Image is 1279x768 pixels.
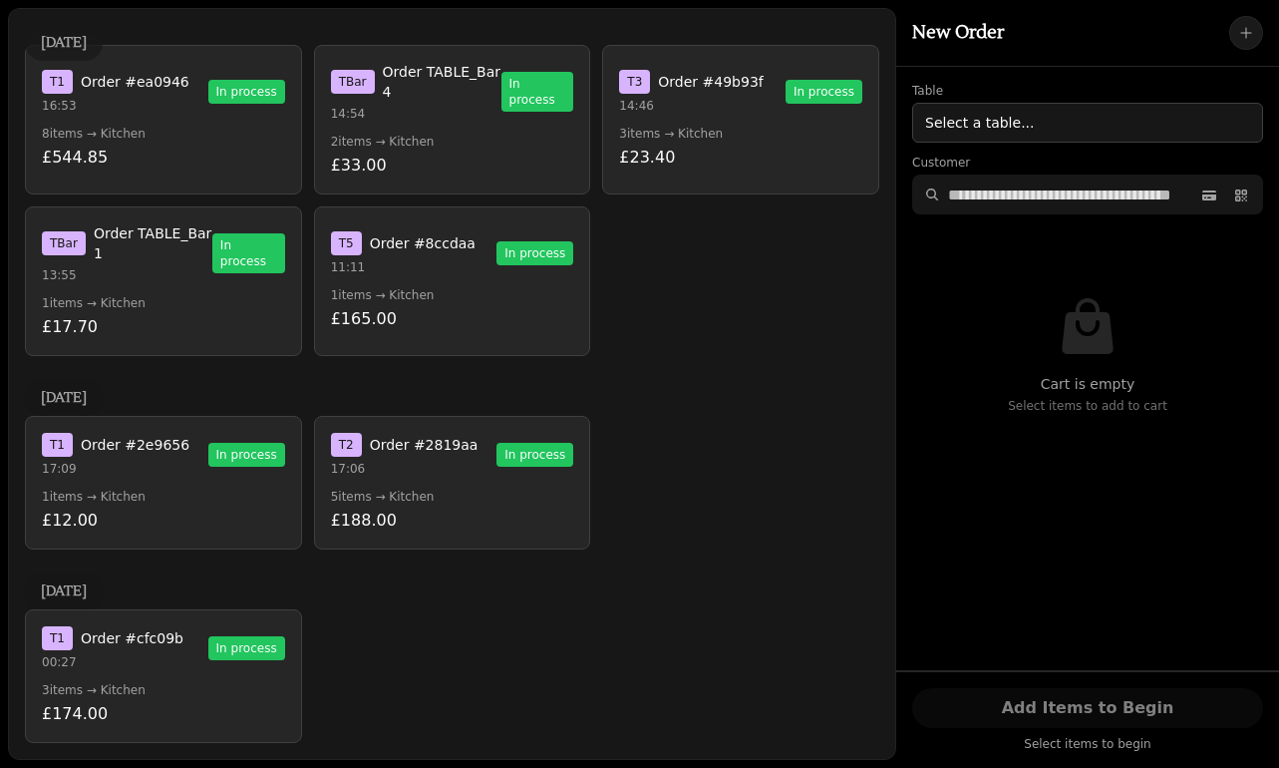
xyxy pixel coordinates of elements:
p: £165.00 [331,307,574,331]
p: Select items to begin [912,736,1263,752]
button: T1Order #ea094616:53In process8items → Kitchen£544.85 [25,45,302,194]
button: Add Items to Begin [912,688,1263,728]
p: 17:06 [331,461,479,477]
span: T Bar [331,70,375,94]
span: Order #cfc09b [81,628,183,648]
p: £12.00 [42,509,285,533]
span: Order #2e9656 [81,435,189,455]
p: 1 items → Kitchen [42,295,285,311]
label: Table [912,83,1263,99]
span: Order #2819aa [370,435,479,455]
p: £17.70 [42,315,285,339]
span: T Bar [42,231,86,255]
span: In process [496,241,573,265]
button: New Order [1229,16,1263,50]
p: 2 items → Kitchen [331,134,574,150]
button: T3Order #49b93f14:46In process3items → Kitchen£23.40 [602,45,879,194]
p: 16:53 [42,98,189,114]
span: Order TABLE_Bar 4 [383,62,501,102]
p: £188.00 [331,509,574,533]
span: Order #8ccdaa [370,233,476,253]
span: Order #ea0946 [81,72,189,92]
span: Order #49b93f [658,72,763,92]
p: 14:46 [619,98,763,114]
p: Cart is empty [912,374,1263,394]
h3: [DATE] [41,33,87,53]
p: 00:27 [42,654,183,670]
p: £23.40 [619,146,862,170]
h3: [DATE] [41,388,87,408]
span: Order TABLE_Bar 1 [94,223,212,263]
p: 11:11 [331,259,476,275]
p: 14:54 [331,106,501,122]
p: £174.00 [42,702,285,726]
span: T 5 [331,231,362,255]
p: 3 items → Kitchen [619,126,862,142]
button: Scan QR code [1227,177,1255,212]
label: Customer [912,155,1263,171]
p: £544.85 [42,146,285,170]
p: 1 items → Kitchen [331,287,574,303]
span: In process [786,80,862,104]
p: £33.00 [331,154,574,178]
button: T5Order #8ccdaa11:11In process1items → Kitchen£165.00 [314,206,591,356]
span: In process [501,72,574,112]
span: In process [212,233,285,273]
span: T 3 [619,70,650,94]
span: Add Items to Begin [936,700,1239,716]
p: 17:09 [42,461,189,477]
button: T2Order #2819aa17:06In process5items → Kitchen£188.00 [314,416,591,550]
h3: [DATE] [41,581,87,601]
p: 3 items → Kitchen [42,682,285,698]
span: T 1 [42,626,73,650]
button: Scan loyalty card [1195,177,1223,212]
p: 1 items → Kitchen [42,489,285,505]
button: TBarOrder TABLE_Bar 113:55In process1items → Kitchen£17.70 [25,206,302,356]
span: T 2 [331,433,362,457]
span: T 1 [42,433,73,457]
span: In process [496,443,573,467]
p: 13:55 [42,267,212,283]
button: T1Order #cfc09b00:27In process3items → Kitchen£174.00 [25,609,302,743]
span: T 1 [42,70,73,94]
h2: New Order [912,19,1004,47]
p: Select items to add to cart [912,398,1263,414]
span: In process [208,636,285,660]
span: In process [208,80,285,104]
p: 8 items → Kitchen [42,126,285,142]
p: 5 items → Kitchen [331,489,574,505]
button: T1Order #2e965617:09In process1items → Kitchen£12.00 [25,416,302,550]
button: TBarOrder TABLE_Bar 414:54In process2items → Kitchen£33.00 [314,45,591,194]
span: In process [208,443,285,467]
